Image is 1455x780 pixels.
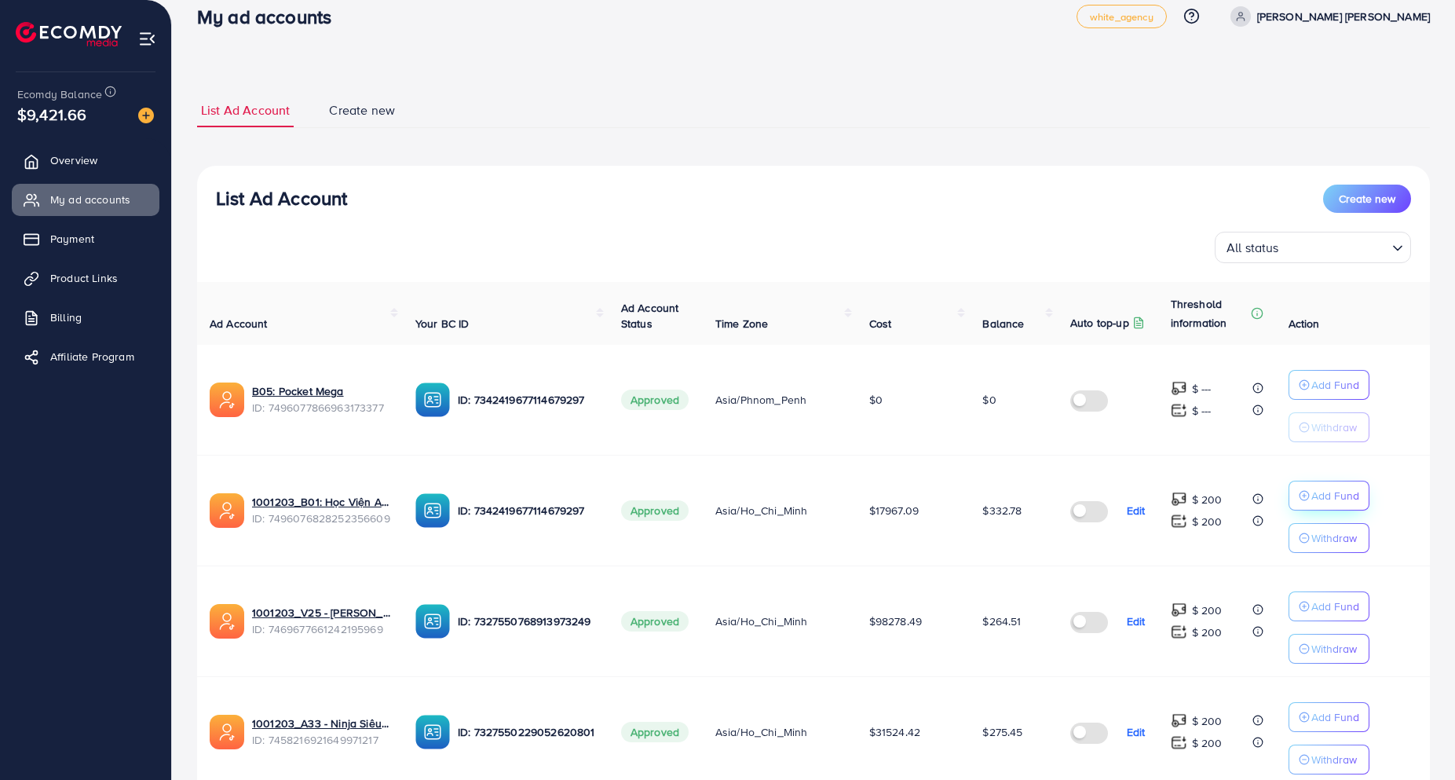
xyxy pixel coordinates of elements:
[252,383,390,416] div: <span class='underline'>B05: Pocket Mega</span></br>7496077866963173377
[458,612,596,631] p: ID: 7327550768913973249
[210,316,268,331] span: Ad Account
[1171,734,1187,751] img: top-up amount
[1070,313,1129,332] p: Auto top-up
[415,604,450,639] img: ic-ba-acc.ded83a64.svg
[1171,624,1187,640] img: top-up amount
[252,400,390,416] span: ID: 7496077866963173377
[1311,418,1357,437] p: Withdraw
[1388,709,1443,768] iframe: Chat
[1171,491,1187,507] img: top-up amount
[1171,402,1187,419] img: top-up amount
[16,90,89,139] span: $9,421.66
[1090,12,1153,22] span: white_agency
[621,390,689,410] span: Approved
[1171,295,1248,332] p: Threshold information
[252,716,390,731] a: 1001203_A33 - Ninja Siêu Cấp
[252,383,390,399] a: B05: Pocket Mega
[252,621,390,637] span: ID: 7469677661242195969
[201,101,290,119] span: List Ad Account
[197,5,344,28] h3: My ad accounts
[1192,734,1223,753] p: $ 200
[1284,233,1386,259] input: Search for option
[1192,623,1223,642] p: $ 200
[1289,591,1369,621] button: Add Fund
[252,732,390,748] span: ID: 7458216921649971217
[50,270,118,286] span: Product Links
[715,724,808,740] span: Asia/Ho_Chi_Minh
[415,493,450,528] img: ic-ba-acc.ded83a64.svg
[50,309,82,325] span: Billing
[415,316,470,331] span: Your BC ID
[1311,486,1359,505] p: Add Fund
[12,302,159,333] a: Billing
[1171,380,1187,397] img: top-up amount
[252,494,390,510] a: 1001203_B01: Học Viện Anime
[50,152,97,168] span: Overview
[715,316,768,331] span: Time Zone
[982,503,1022,518] span: $332.78
[216,187,347,210] h3: List Ad Account
[12,184,159,215] a: My ad accounts
[50,192,130,207] span: My ad accounts
[1223,236,1282,259] span: All status
[1257,7,1430,26] p: [PERSON_NAME] [PERSON_NAME]
[210,493,244,528] img: ic-ads-acc.e4c84228.svg
[869,613,922,629] span: $98278.49
[252,716,390,748] div: <span class='underline'>1001203_A33 - Ninja Siêu Cấp</span></br>7458216921649971217
[1127,612,1146,631] p: Edit
[621,500,689,521] span: Approved
[329,101,395,119] span: Create new
[1192,712,1223,731] p: $ 200
[1192,601,1223,620] p: $ 200
[1192,401,1212,420] p: $ ---
[458,390,596,409] p: ID: 7342419677114679297
[982,392,996,408] span: $0
[982,724,1022,740] span: $275.45
[458,723,596,742] p: ID: 7327550229052620801
[252,511,390,526] span: ID: 7496076828252356609
[12,262,159,294] a: Product Links
[1077,5,1167,28] a: white_agency
[1289,412,1369,442] button: Withdraw
[1171,712,1187,729] img: top-up amount
[252,605,390,621] a: 1001203_V25 - [PERSON_NAME] Đại Chiến_1739169866147
[1127,723,1146,742] p: Edit
[1171,602,1187,618] img: top-up amount
[715,613,808,629] span: Asia/Ho_Chi_Minh
[621,722,689,742] span: Approved
[415,383,450,417] img: ic-ba-acc.ded83a64.svg
[1171,513,1187,529] img: top-up amount
[1311,597,1359,616] p: Add Fund
[12,145,159,176] a: Overview
[16,22,122,46] img: logo
[210,715,244,749] img: ic-ads-acc.e4c84228.svg
[1289,634,1369,664] button: Withdraw
[1311,708,1359,727] p: Add Fund
[252,605,390,637] div: <span class='underline'>1001203_V25 - Chú Thuật Đại Chiến_1739169866147</span></br>74696776612421...
[1192,512,1223,531] p: $ 200
[50,349,134,364] span: Affiliate Program
[415,715,450,749] img: ic-ba-acc.ded83a64.svg
[715,392,806,408] span: Asia/Phnom_Penh
[1224,6,1430,27] a: [PERSON_NAME] [PERSON_NAME]
[458,501,596,520] p: ID: 7342419677114679297
[1127,501,1146,520] p: Edit
[869,724,920,740] span: $31524.42
[982,316,1024,331] span: Balance
[1311,639,1357,658] p: Withdraw
[12,223,159,255] a: Payment
[50,231,94,247] span: Payment
[1311,375,1359,394] p: Add Fund
[1192,490,1223,509] p: $ 200
[252,494,390,526] div: <span class='underline'>1001203_B01: Học Viện Anime</span></br>7496076828252356609
[17,86,102,102] span: Ecomdy Balance
[1289,702,1369,732] button: Add Fund
[1192,379,1212,398] p: $ ---
[210,383,244,417] img: ic-ads-acc.e4c84228.svg
[982,613,1021,629] span: $264.51
[621,300,679,331] span: Ad Account Status
[1215,232,1411,263] div: Search for option
[1311,529,1357,547] p: Withdraw
[138,30,156,48] img: menu
[138,108,154,123] img: image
